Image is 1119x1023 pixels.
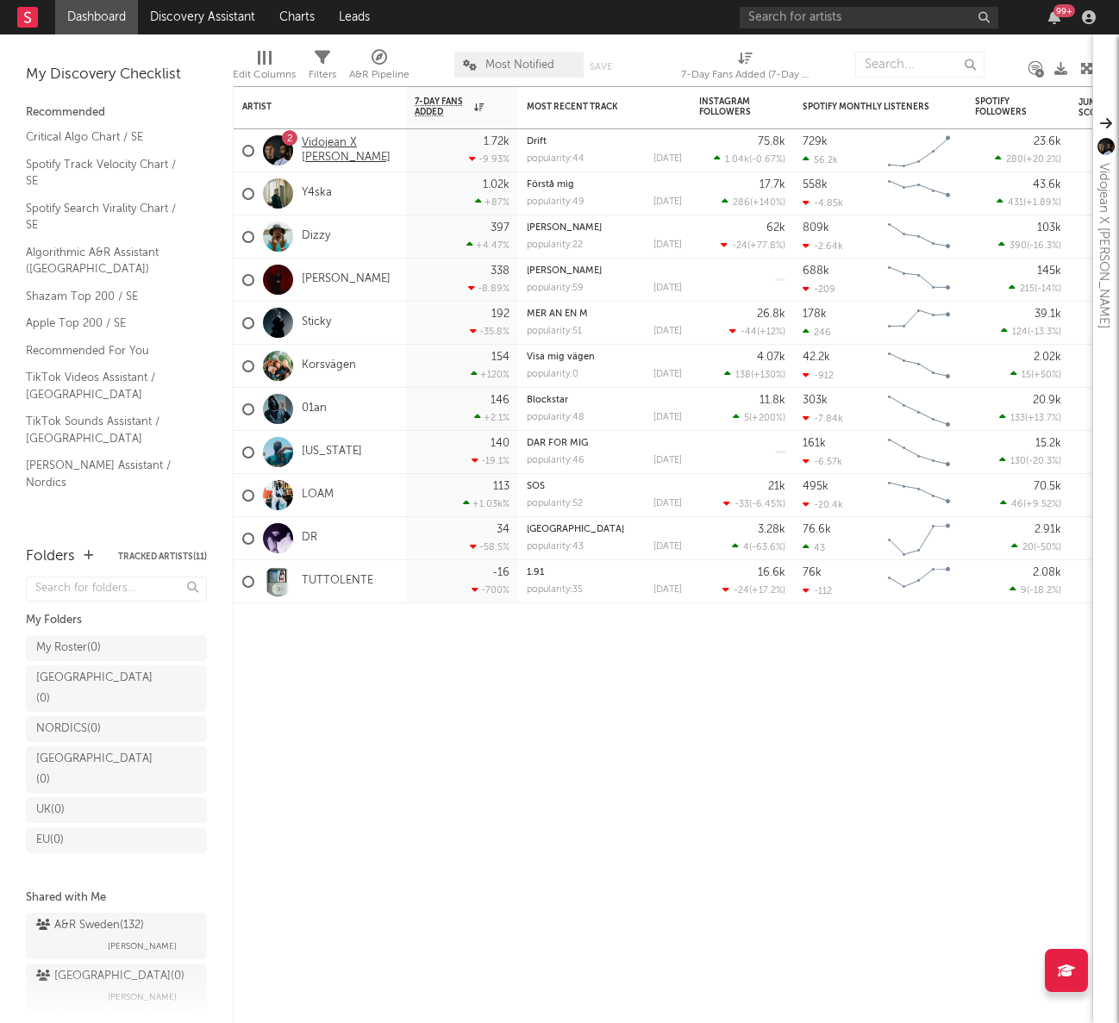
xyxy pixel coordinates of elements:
[26,665,207,712] a: [GEOGRAPHIC_DATA](0)
[699,97,760,117] div: Instagram Followers
[1010,584,1061,596] div: ( )
[653,413,682,422] div: [DATE]
[733,198,750,208] span: 286
[26,913,207,959] a: A&R Sweden(132)[PERSON_NAME]
[118,552,207,561] button: Tracked Artists(11)
[527,197,585,207] div: popularity: 49
[1028,414,1059,423] span: +13.7 %
[1044,98,1061,115] button: Filter by Spotify Followers
[527,482,545,491] a: SOS
[491,438,509,449] div: 140
[1010,414,1025,423] span: 133
[1053,4,1075,17] div: 99 +
[470,326,509,337] div: -35.8 %
[26,412,190,447] a: TikTok Sounds Assistant / [GEOGRAPHIC_DATA]
[941,98,958,115] button: Filter by Spotify Monthly Listeners
[752,543,783,552] span: -63.6 %
[760,179,785,190] div: 17.7k
[302,488,334,502] a: LOAM
[880,560,958,603] svg: Chart title
[880,388,958,431] svg: Chart title
[995,153,1061,165] div: ( )
[803,154,838,165] div: 56.2k
[497,524,509,535] div: 34
[1035,438,1061,449] div: 15.2k
[527,396,568,405] a: Blockstar
[26,635,207,661] a: My Roster(0)
[741,327,757,337] span: -44
[752,414,783,423] span: +200 %
[302,272,391,287] a: [PERSON_NAME]
[1011,541,1061,552] div: ( )
[768,481,785,492] div: 21k
[803,352,830,363] div: 42.2k
[1010,457,1026,466] span: 130
[880,172,958,215] svg: Chart title
[527,525,682,534] div: Berlin
[26,103,207,123] div: Recommended
[527,439,588,448] a: DÄR FÖR MIG
[998,240,1061,251] div: ( )
[491,395,509,406] div: 146
[975,97,1035,117] div: Spotify Followers
[725,155,749,165] span: 1.04k
[26,456,190,491] a: [PERSON_NAME] Assistant / Nordics
[653,456,682,465] div: [DATE]
[527,223,602,233] a: [PERSON_NAME]
[36,719,101,739] div: NORDICS ( 0 )
[803,102,932,112] div: Spotify Monthly Listeners
[36,830,64,851] div: EU ( 0 )
[803,481,828,492] div: 495k
[665,98,682,115] button: Filter by Most Recent Track
[733,412,785,423] div: ( )
[758,136,785,147] div: 75.8k
[1012,327,1028,337] span: 124
[803,327,831,338] div: 246
[880,517,958,560] svg: Chart title
[1036,543,1059,552] span: -50 %
[26,128,190,147] a: Critical Algo Chart / SE
[999,412,1061,423] div: ( )
[653,154,682,164] div: [DATE]
[527,456,585,465] div: popularity: 46
[309,65,336,85] div: Filters
[302,229,330,244] a: Dizzy
[474,412,509,423] div: +2.1 %
[302,531,317,546] a: DR
[880,474,958,517] svg: Chart title
[750,241,783,251] span: +77.8 %
[527,499,583,508] div: popularity: 52
[527,284,584,293] div: popularity: 59
[36,668,158,709] div: [GEOGRAPHIC_DATA] ( 0 )
[681,65,810,85] div: 7-Day Fans Added (7-Day Fans Added)
[26,610,207,631] div: My Folders
[880,431,958,474] svg: Chart title
[803,309,827,320] div: 178k
[653,370,682,379] div: [DATE]
[803,542,825,553] div: 43
[527,240,583,250] div: popularity: 22
[724,369,785,380] div: ( )
[803,265,829,277] div: 688k
[26,746,207,793] a: [GEOGRAPHIC_DATA](0)
[491,309,509,320] div: 192
[1030,327,1059,337] span: -13.3 %
[485,59,554,71] span: Most Notified
[1022,543,1034,552] span: 20
[1026,500,1059,509] span: +9.52 %
[1029,241,1059,251] span: -16.3 %
[468,283,509,294] div: -8.89 %
[1021,586,1027,596] span: 9
[527,396,682,405] div: Blockstar
[415,97,470,117] span: 7-Day Fans Added
[491,352,509,363] div: 154
[757,309,785,320] div: 26.8k
[527,352,682,362] div: Visa mig vägen
[734,586,749,596] span: -24
[527,352,595,362] a: Visa mig vägen
[302,402,327,416] a: 01an
[302,186,332,201] a: Y4ska
[349,43,409,93] div: A&R Pipeline
[803,179,828,190] div: 558k
[752,586,783,596] span: +17.2 %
